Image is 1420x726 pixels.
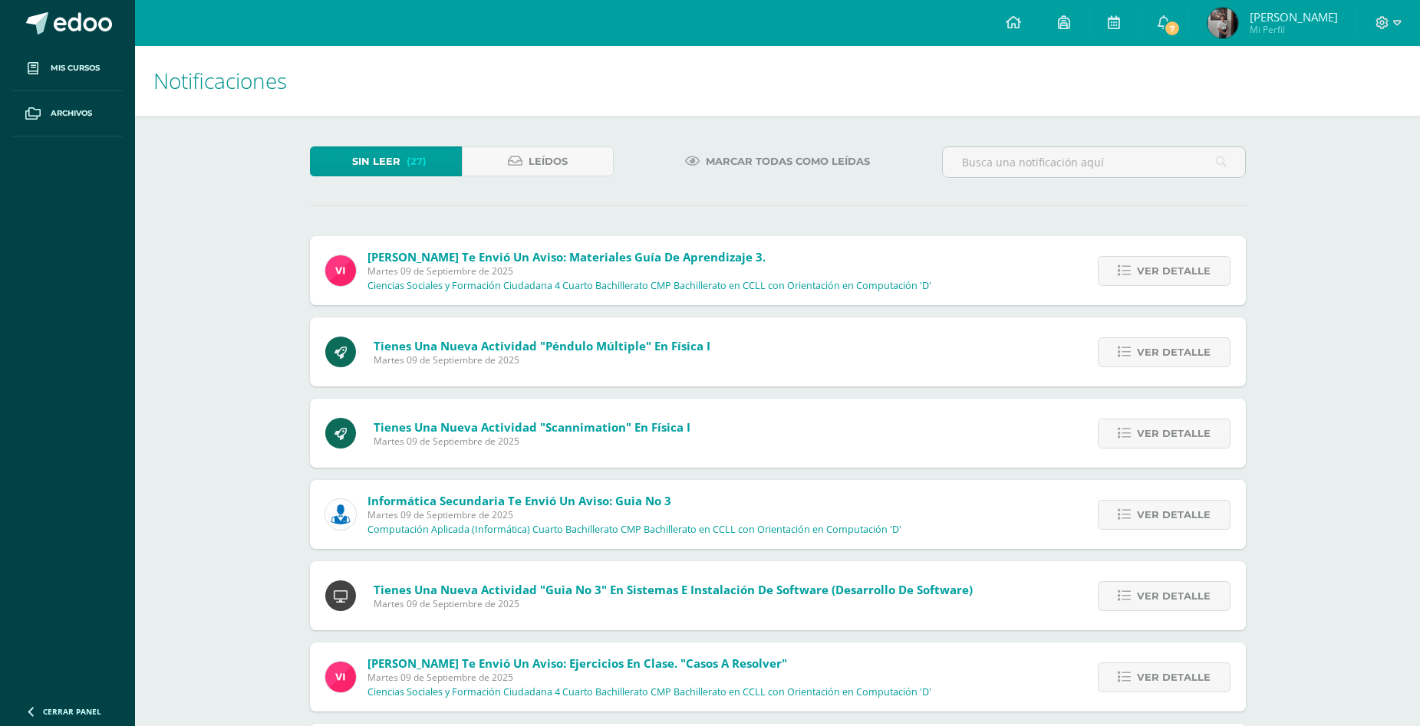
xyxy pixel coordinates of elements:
[943,147,1245,177] input: Busca una notificación aquí
[325,662,356,692] img: bd6d0aa147d20350c4821b7c643124fa.png
[310,146,462,176] a: Sin leer(27)
[367,264,931,278] span: Martes 09 de Septiembre de 2025
[367,686,931,698] p: Ciencias Sociales y Formación Ciudadana 4 Cuarto Bachillerato CMP Bachillerato en CCLL con Orient...
[666,146,889,176] a: Marcar todas como leídas
[12,46,123,91] a: Mis cursos
[529,147,568,176] span: Leídos
[325,255,356,286] img: bd6d0aa147d20350c4821b7c643124fa.png
[367,524,901,536] p: Computación Aplicada (Informática) Cuarto Bachillerato CMP Bachillerato en CCLL con Orientación e...
[1250,23,1338,36] span: Mi Perfil
[367,280,931,292] p: Ciencias Sociales y Formación Ciudadana 4 Cuarto Bachillerato CMP Bachillerato en CCLL con Orient...
[325,499,356,530] img: 6ed6846fa57649245178fca9fc9a58dd.png
[367,655,787,671] span: [PERSON_NAME] te envió un aviso: Ejercicios en Clase. "Casos a resolver"
[12,91,123,136] a: Archivos
[367,671,931,684] span: Martes 09 de Septiembre de 2025
[51,62,100,74] span: Mis cursos
[1137,501,1211,529] span: Ver detalle
[1137,338,1211,366] span: Ver detalle
[1250,9,1338,25] span: [PERSON_NAME]
[367,493,671,508] span: Informática Secundaria te envió un aviso: Guia No 3
[374,338,710,353] span: Tienes una nueva actividad "Péndulo múltiple" En Física I
[1137,582,1211,610] span: Ver detalle
[374,353,710,366] span: Martes 09 de Septiembre de 2025
[374,419,690,435] span: Tienes una nueva actividad "Scannimation" En Física I
[374,597,973,610] span: Martes 09 de Septiembre de 2025
[1137,257,1211,285] span: Ver detalle
[1137,663,1211,692] span: Ver detalle
[43,706,101,717] span: Cerrar panel
[1164,20,1181,37] span: 7
[407,147,427,176] span: (27)
[153,66,287,95] span: Notificaciones
[374,435,690,448] span: Martes 09 de Septiembre de 2025
[352,147,400,176] span: Sin leer
[1137,419,1211,448] span: Ver detalle
[374,582,973,597] span: Tienes una nueva actividad "Guia No 3" En Sistemas e Instalación de Software (Desarrollo de Softw...
[51,107,92,120] span: Archivos
[706,147,870,176] span: Marcar todas como leídas
[367,249,766,264] span: [PERSON_NAME] te envió un aviso: Materiales Guía de aprendizaje 3.
[1207,8,1238,38] img: 326c8c6dfc139d3cba5a6f1bc173c9c2.png
[367,508,901,521] span: Martes 09 de Septiembre de 2025
[462,146,614,176] a: Leídos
